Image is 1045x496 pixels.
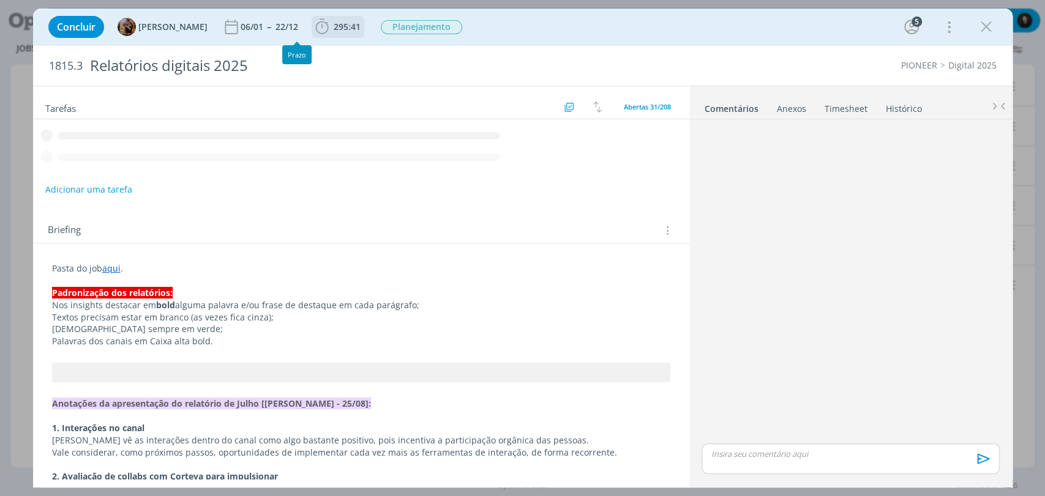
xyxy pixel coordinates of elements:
span: 295:41 [334,21,361,32]
div: 22/12 [275,23,301,31]
button: Planejamento [380,20,463,35]
button: A[PERSON_NAME] [118,18,208,36]
button: Concluir [48,16,104,38]
span: [PERSON_NAME] [138,23,208,31]
p: [PERSON_NAME] vê as interações dentro do canal como algo bastante positivo, pois incentiva a part... [52,434,670,446]
span: Tarefas [45,100,76,114]
strong: Padronização dos relatórios: [52,287,173,298]
p: Nos insights destacar em alguma palavra e/ou frase de destaque em cada parágrafo; [52,299,670,311]
img: arrow-down-up.svg [593,102,602,113]
strong: bold [156,299,175,311]
strong: 1. Interações no canal [52,422,144,434]
strong: Anotações da apresentação do relatório de Julho [[PERSON_NAME] - 25/08]: [52,398,371,409]
span: Concluir [57,22,96,32]
div: 06/01 [241,23,266,31]
span: 1815.3 [49,59,83,73]
p: Vale considerar, como próximos passos, oportunidades de implementar cada vez mais as ferramentas ... [52,446,670,459]
button: 5 [902,17,921,37]
span: -- [267,21,271,32]
span: Planejamento [381,20,462,34]
p: [DEMOGRAPHIC_DATA] sempre em verde; [52,323,670,335]
img: A [118,18,136,36]
a: Timesheet [824,97,868,115]
a: Digital 2025 [948,59,997,71]
a: Histórico [885,97,923,115]
strong: 2. Avaliação de collabs com Corteva para impulsionar [52,470,278,482]
div: 5 [912,17,922,27]
span: Abertas 31/208 [624,102,671,111]
button: 295:41 [312,17,364,37]
a: PIONEER [901,59,937,71]
div: Prazo [282,45,312,64]
p: Pasta do job . [52,262,670,275]
a: Comentários [704,97,759,115]
a: aqui [102,262,121,274]
span: Briefing [48,223,81,239]
button: Adicionar uma tarefa [45,179,133,201]
div: dialog [33,9,1013,487]
p: Textos precisam estar em branco (as vezes fica cinza); [52,311,670,324]
div: Anexos [777,103,806,115]
p: Palavras dos canais em Caixa alta bold. [52,335,670,347]
div: Relatórios digitais 2025 [85,51,597,81]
